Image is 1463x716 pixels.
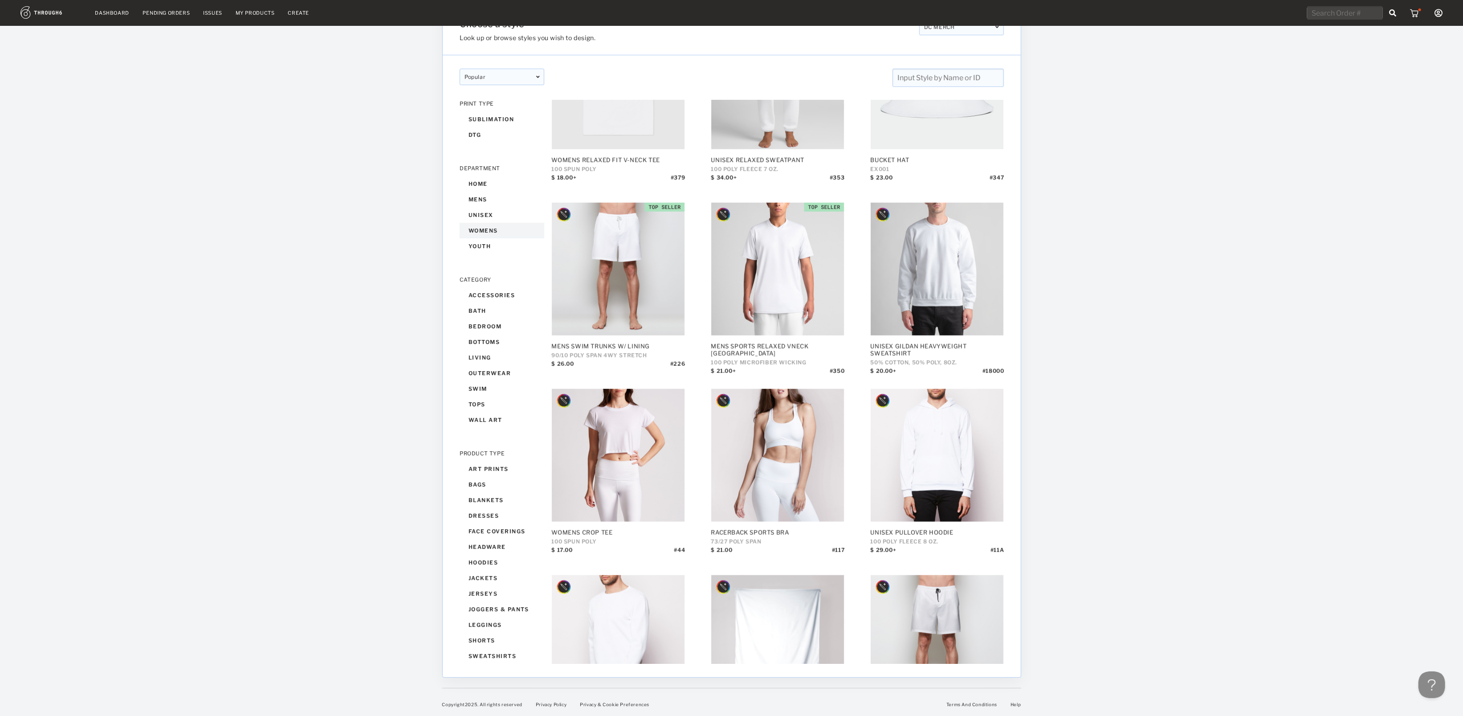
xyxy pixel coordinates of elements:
div: CATEGORY [460,276,544,283]
img: style_designer_badgeMockup.svg [556,207,571,222]
img: 30f34da1-6e9e-448c-a13e-f43642a9c9da.jpg [871,203,1003,335]
div: # 18000 [982,368,1004,381]
a: My Products [236,10,275,16]
div: bedroom [460,319,544,334]
div: 100 SPUN POLY [551,166,685,172]
img: style_designer_badgeMockup.svg [716,393,731,409]
div: Bucket Hat [870,156,1004,164]
div: outerwear [460,365,544,381]
span: Copyright 2025 . All rights reserved [442,702,522,707]
div: swim [460,381,544,397]
div: # 353 [829,174,844,188]
img: 67236520-f4e5-45ae-b352-2741bf149b39.jpg [711,575,844,708]
div: $ 34.00+ [711,174,737,188]
a: Dashboard [95,10,129,16]
div: hoodies [460,555,544,570]
div: 73/27 POLY SPAN [711,538,844,545]
div: leggings [460,617,544,633]
div: sweatshirts [460,648,544,664]
div: jerseys [460,586,544,601]
div: bath [460,303,544,319]
img: style_designer_badgeMockup.svg [716,207,731,222]
div: PRINT TYPE [460,100,544,107]
div: # 117 [831,547,844,560]
div: youth [460,238,544,254]
img: 3d7b590a-f6e6-4854-92df-b846060e7422.jpg [552,389,685,522]
a: Privacy & Cookie Preferences [580,702,649,707]
div: bags [460,477,544,492]
div: $ 29.00+ [870,547,896,560]
div: # 347 [989,174,1003,188]
div: $ 17.00 [551,547,572,560]
div: Mens Sports Relaxed Vneck [GEOGRAPHIC_DATA] [711,343,844,357]
img: style_designer_badgeMockup.svg [556,580,571,595]
div: # 44 [674,547,685,560]
div: popular [460,69,544,85]
div: # 379 [670,174,685,188]
img: style_designer_badgeMockup.svg [875,580,890,595]
input: Search Order # [1307,6,1383,20]
div: 100 POLY FLEECE 8 oz. [870,538,1004,545]
div: womens [460,223,544,238]
img: icon_cart_red_dot.b92b630d.svg [1410,8,1421,17]
div: bottoms [460,334,544,350]
h3: Look up or browse styles you wish to design. [460,34,912,41]
div: blankets [460,492,544,508]
div: headware [460,539,544,555]
div: 100 POLY MICROFIBER WICKING [711,359,844,366]
input: Input Style by Name or ID [892,69,1003,87]
div: DEPARTMENT [460,165,544,172]
div: Unisex Gildan Heavyweight Sweatshirt [870,343,1004,357]
a: Pending Orders [143,10,190,16]
div: Womens Crop Tee [551,529,685,536]
div: $ 23.00 [870,174,892,188]
img: style_designer_badgeMockup.svg [875,393,890,409]
div: $ 18.00+ [551,174,576,188]
div: $ 26.00 [551,360,574,374]
div: unisex [460,207,544,223]
div: dresses [460,508,544,524]
div: 100 SPUN POLY [551,538,685,545]
a: Privacy Policy [536,702,566,707]
div: home [460,176,544,192]
img: logo.1c10ca64.svg [20,6,82,19]
div: Racerback Sports Bra [711,529,844,536]
div: dtg [460,127,544,143]
div: Mens Swim Trunks w/ Lining [551,343,685,350]
a: Issues [203,10,222,16]
div: wall art [460,412,544,428]
img: style_designer_badgeMockup.svg [556,393,571,409]
div: EX001 [870,166,1004,172]
div: Unisex Relaxed Sweatpant [711,156,844,164]
div: DC MERCH [919,19,1003,35]
div: $ 21.00 [711,547,732,560]
div: jackets [460,570,544,586]
div: 90/10 POLY SPAN 4WY STRETCH [551,352,685,359]
div: face coverings [460,524,544,539]
div: Womens Relaxed Fit V-Neck Tee [551,156,685,164]
img: style_designer_badgeMockup.svg [875,207,890,222]
div: # 11A [990,547,1003,560]
div: PRODUCT TYPE [460,450,544,457]
img: 00a6fc0f-464a-4770-9f50-5f800c2d4f58.jpg [552,203,685,335]
iframe: Toggle Customer Support [1418,671,1445,698]
div: $ 21.00+ [711,368,736,381]
div: art prints [460,461,544,477]
div: living [460,350,544,365]
div: accessories [460,287,544,303]
div: sublimation [460,111,544,127]
img: style_designer_badgeMockup.svg [716,580,731,595]
div: # 226 [670,360,685,374]
a: Help [1011,702,1021,707]
div: Unisex Pullover Hoodie [870,529,1004,536]
img: a5b1b18b-1f83-49f8-9939-931d0050eaf9.jpg [711,203,844,335]
img: 4f35885f-35ea-453b-942d-7d8f380322d8.jpg [871,389,1003,522]
div: # 350 [829,368,844,381]
div: mens [460,192,544,207]
div: 100 POLY FLEECE 7 oz. [711,166,844,172]
a: Create [288,10,310,16]
img: 3a46b8c2-45bf-48e2-95fa-40a88ea2c67a.jpg [871,575,1003,708]
img: cafca7ff-6366-40b3-9110-eebff2266b29.jpg [552,575,685,708]
div: 50% Cotton, 50% Poly, 8oz. [870,359,1004,366]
